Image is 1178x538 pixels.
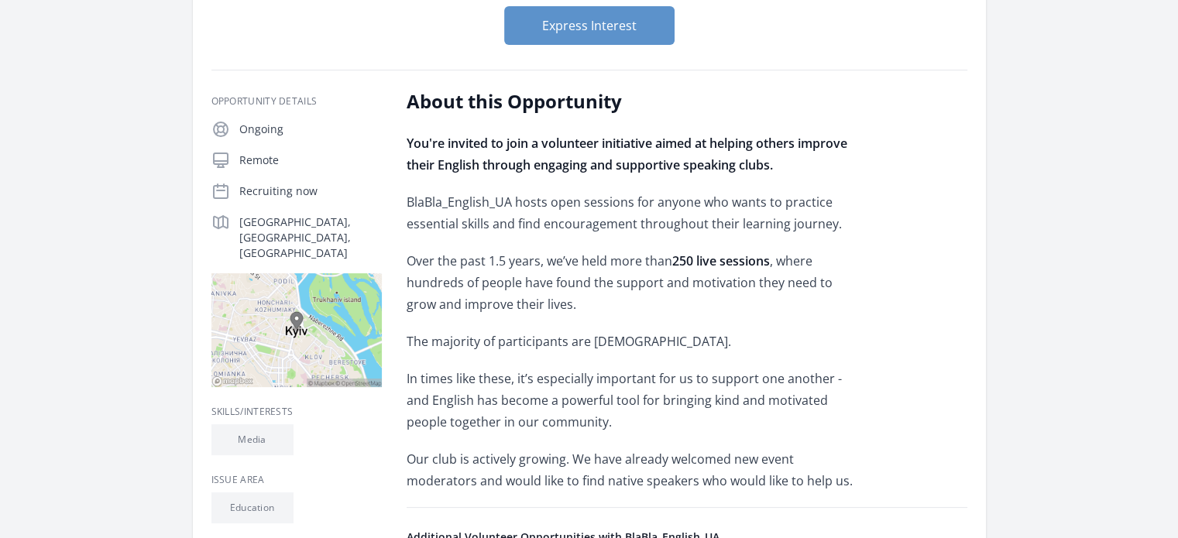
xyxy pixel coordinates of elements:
h3: Issue area [211,474,382,486]
p: The majority of participants are [DEMOGRAPHIC_DATA]. [407,331,860,352]
p: Remote [239,152,382,168]
strong: 250 live sessions [672,252,770,269]
img: Map [211,273,382,387]
p: Over the past 1.5 years, we’ve held more than , where hundreds of people have found the support a... [407,250,860,315]
button: Express Interest [504,6,675,45]
h3: Opportunity Details [211,95,382,108]
h3: Skills/Interests [211,406,382,418]
p: In times like these, it’s especially important for us to support one another - and English has be... [407,368,860,433]
strong: You're invited to join a volunteer initiative aimed at helping others improve their English throu... [407,135,847,173]
h2: About this Opportunity [407,89,860,114]
p: Ongoing [239,122,382,137]
p: Our club is actively growing. We have already welcomed new event moderators and would like to fin... [407,448,860,492]
p: BlaBla_English_UA hosts open sessions for anyone who wants to practice essential skills and find ... [407,191,860,235]
p: Recruiting now [239,183,382,199]
li: Media [211,424,294,455]
p: [GEOGRAPHIC_DATA], [GEOGRAPHIC_DATA], [GEOGRAPHIC_DATA] [239,214,382,261]
li: Education [211,492,294,523]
